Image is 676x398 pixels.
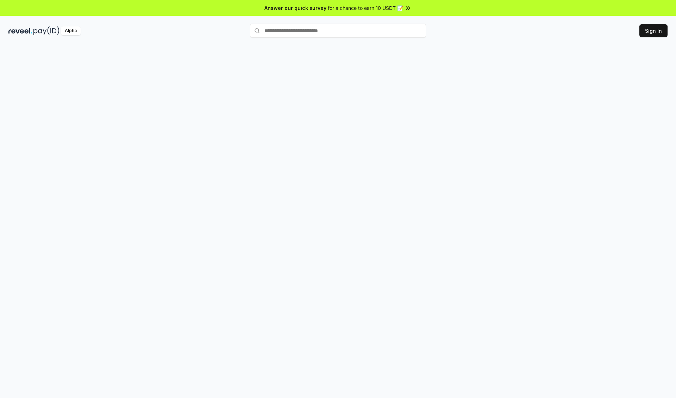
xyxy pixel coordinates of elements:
span: Answer our quick survey [264,4,326,12]
button: Sign In [639,24,668,37]
div: Alpha [61,26,81,35]
img: pay_id [33,26,60,35]
span: for a chance to earn 10 USDT 📝 [328,4,403,12]
img: reveel_dark [8,26,32,35]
